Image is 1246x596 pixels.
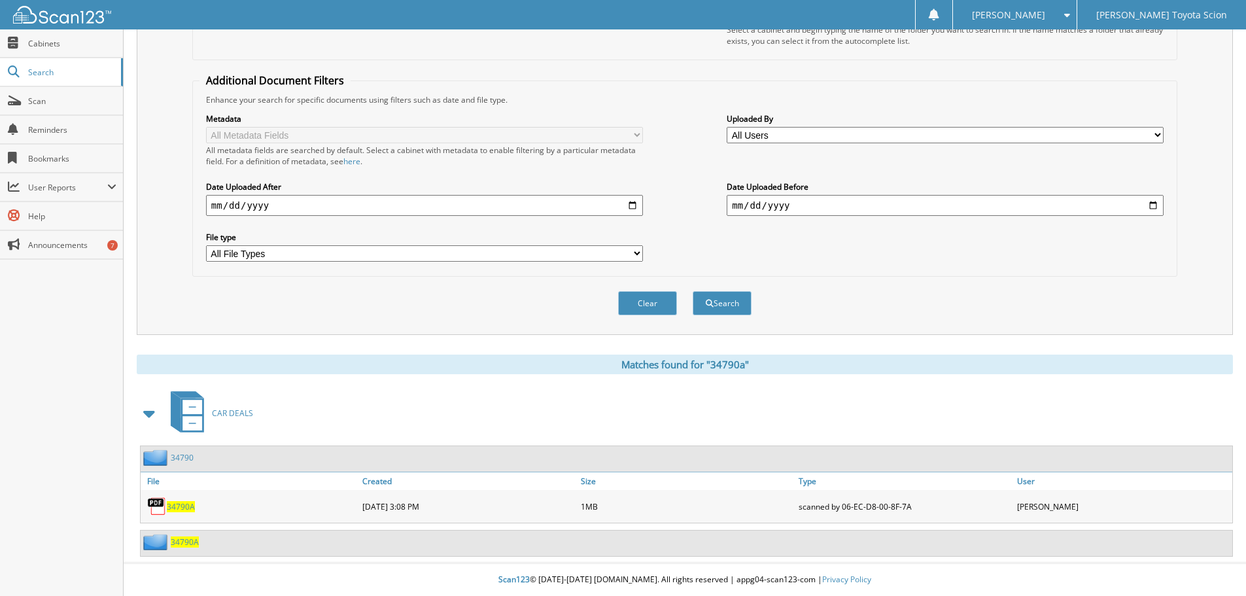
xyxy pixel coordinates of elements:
label: Date Uploaded After [206,181,643,192]
span: [PERSON_NAME] [972,11,1045,19]
input: end [727,195,1164,216]
span: User Reports [28,182,107,193]
label: File type [206,232,643,243]
div: © [DATE]-[DATE] [DOMAIN_NAME]. All rights reserved | appg04-scan123-com | [124,564,1246,596]
label: Date Uploaded Before [727,181,1164,192]
label: Uploaded By [727,113,1164,124]
div: [DATE] 3:08 PM [359,493,578,519]
div: 1MB [578,493,796,519]
span: Bookmarks [28,153,116,164]
img: folder2.png [143,449,171,466]
div: Matches found for "34790a" [137,355,1233,374]
span: Scan [28,96,116,107]
input: start [206,195,643,216]
div: 7 [107,240,118,251]
a: User [1014,472,1232,490]
a: 34790A [171,536,199,548]
a: 34790 [171,452,194,463]
a: here [343,156,360,167]
div: Enhance your search for specific documents using filters such as date and file type. [199,94,1170,105]
a: Type [795,472,1014,490]
label: Metadata [206,113,643,124]
span: [PERSON_NAME] Toyota Scion [1096,11,1227,19]
span: Help [28,211,116,222]
span: CAR DEALS [212,408,253,419]
img: folder2.png [143,534,171,550]
span: Cabinets [28,38,116,49]
img: scan123-logo-white.svg [13,6,111,24]
span: Reminders [28,124,116,135]
span: Search [28,67,114,78]
div: Select a cabinet and begin typing the name of the folder you want to search in. If the name match... [727,24,1164,46]
a: Created [359,472,578,490]
a: 34790A [167,501,195,512]
div: scanned by 06-EC-D8-00-8F-7A [795,493,1014,519]
legend: Additional Document Filters [199,73,351,88]
button: Clear [618,291,677,315]
div: All metadata fields are searched by default. Select a cabinet with metadata to enable filtering b... [206,145,643,167]
span: Scan123 [498,574,530,585]
a: Privacy Policy [822,574,871,585]
img: PDF.png [147,497,167,516]
div: [PERSON_NAME] [1014,493,1232,519]
a: CAR DEALS [163,387,253,439]
span: Announcements [28,239,116,251]
button: Search [693,291,752,315]
a: Size [578,472,796,490]
a: File [141,472,359,490]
